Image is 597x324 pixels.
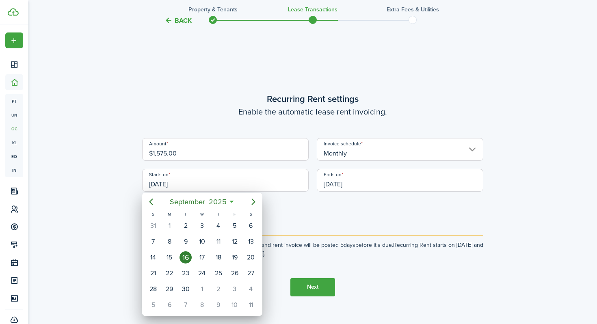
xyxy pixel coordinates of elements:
div: Sunday, September 14, 2025 [147,251,159,264]
div: Tuesday, October 7, 2025 [180,299,192,311]
div: Monday, September 8, 2025 [163,235,175,248]
div: Friday, September 12, 2025 [229,235,241,248]
div: Monday, September 29, 2025 [163,283,175,295]
div: Sunday, September 7, 2025 [147,235,159,248]
div: Saturday, September 27, 2025 [245,267,257,279]
div: Wednesday, October 1, 2025 [196,283,208,295]
div: Wednesday, September 24, 2025 [196,267,208,279]
div: Monday, September 1, 2025 [163,220,175,232]
div: Tuesday, September 9, 2025 [180,235,192,248]
div: Friday, September 5, 2025 [229,220,241,232]
div: Saturday, September 20, 2025 [245,251,257,264]
div: Friday, September 26, 2025 [229,267,241,279]
div: Thursday, September 4, 2025 [212,220,225,232]
div: Sunday, September 21, 2025 [147,267,159,279]
div: Saturday, October 4, 2025 [245,283,257,295]
div: Sunday, September 28, 2025 [147,283,159,295]
div: Thursday, October 2, 2025 [212,283,225,295]
div: Tuesday, September 30, 2025 [180,283,192,295]
div: T [210,211,227,218]
div: M [161,211,177,218]
div: Thursday, September 18, 2025 [212,251,225,264]
div: Friday, October 3, 2025 [229,283,241,295]
div: Monday, October 6, 2025 [163,299,175,311]
span: 2025 [207,194,228,209]
div: Saturday, October 11, 2025 [245,299,257,311]
div: W [194,211,210,218]
mbsc-button: September2025 [164,194,231,209]
div: Wednesday, October 8, 2025 [196,299,208,311]
mbsc-button: Previous page [143,194,159,210]
div: Saturday, September 6, 2025 [245,220,257,232]
div: Monday, September 15, 2025 [163,251,175,264]
span: September [168,194,207,209]
div: F [227,211,243,218]
div: T [177,211,194,218]
div: Wednesday, September 17, 2025 [196,251,208,264]
div: Saturday, September 13, 2025 [245,235,257,248]
div: Thursday, September 25, 2025 [212,267,225,279]
div: Today, Tuesday, September 16, 2025 [180,251,192,264]
div: Friday, October 10, 2025 [229,299,241,311]
div: Sunday, October 5, 2025 [147,299,159,311]
div: Thursday, September 11, 2025 [212,235,225,248]
div: Thursday, October 9, 2025 [212,299,225,311]
div: Sunday, August 31, 2025 [147,220,159,232]
div: Tuesday, September 2, 2025 [180,220,192,232]
div: Wednesday, September 3, 2025 [196,220,208,232]
div: Wednesday, September 10, 2025 [196,235,208,248]
div: Monday, September 22, 2025 [163,267,175,279]
mbsc-button: Next page [245,194,262,210]
div: Friday, September 19, 2025 [229,251,241,264]
div: S [243,211,259,218]
div: Tuesday, September 23, 2025 [180,267,192,279]
div: S [145,211,161,218]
